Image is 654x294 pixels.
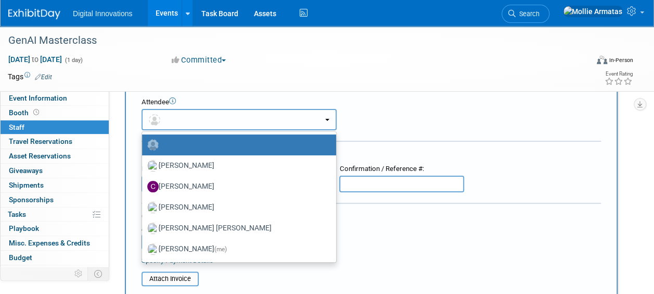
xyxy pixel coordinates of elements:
span: Event Information [9,94,67,102]
a: Staff [1,120,109,134]
img: Mollie Armatas [563,6,623,17]
button: Committed [168,55,230,66]
a: Budget [1,251,109,265]
label: [PERSON_NAME] [147,199,326,216]
a: Search [502,5,549,23]
img: ExhibitDay [8,9,60,19]
span: Sponsorships [9,195,54,204]
span: Tasks [8,210,26,218]
body: Rich Text Area. Press ALT-0 for help. [6,4,444,15]
label: [PERSON_NAME] [PERSON_NAME] [147,220,326,237]
a: Asset Reservations [1,149,109,163]
div: Registration / Ticket Info (optional) [142,149,601,159]
img: C.jpg [147,181,159,192]
a: Specify Payment Details [142,256,213,264]
span: Giveaways [9,166,43,175]
a: Booth [1,106,109,120]
span: (me) [214,246,227,253]
span: Budget [9,253,32,262]
a: Playbook [1,222,109,236]
span: [DATE] [DATE] [8,55,62,64]
td: Personalize Event Tab Strip [70,267,88,280]
span: Travel Reservations [9,137,72,145]
span: (1 day) [64,57,83,64]
span: Search [516,10,540,18]
a: Misc. Expenses & Credits [1,236,109,250]
label: [PERSON_NAME] [147,241,326,258]
a: Sponsorships [1,193,109,207]
label: [PERSON_NAME] [147,157,326,174]
a: Travel Reservations [1,134,109,149]
a: Edit [35,73,52,81]
span: Booth not reserved yet [31,108,41,116]
span: Booth [9,108,41,117]
span: Playbook [9,224,39,232]
a: Event Information [1,91,109,105]
a: Shipments [1,178,109,192]
span: to [30,55,40,64]
div: GenAI Masterclass [5,31,580,50]
div: Attendee [142,97,601,107]
span: Asset Reservations [9,152,71,160]
span: Misc. Expenses & Credits [9,239,90,247]
a: Giveaways [1,164,109,178]
span: Digital Innovations [73,9,132,18]
td: Tags [8,71,52,82]
div: Event Rating [605,71,633,77]
div: In-Person [609,56,633,64]
div: Event Format [542,54,633,70]
img: Format-Inperson.png [597,56,607,64]
div: Cost: [142,212,601,222]
span: Staff [9,123,24,131]
a: Tasks [1,207,109,222]
td: Toggle Event Tabs [88,267,109,280]
img: Unassigned-User-Icon.png [147,139,159,151]
div: Confirmation / Reference #: [339,164,464,174]
label: [PERSON_NAME] [147,178,326,195]
span: Shipments [9,181,44,189]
